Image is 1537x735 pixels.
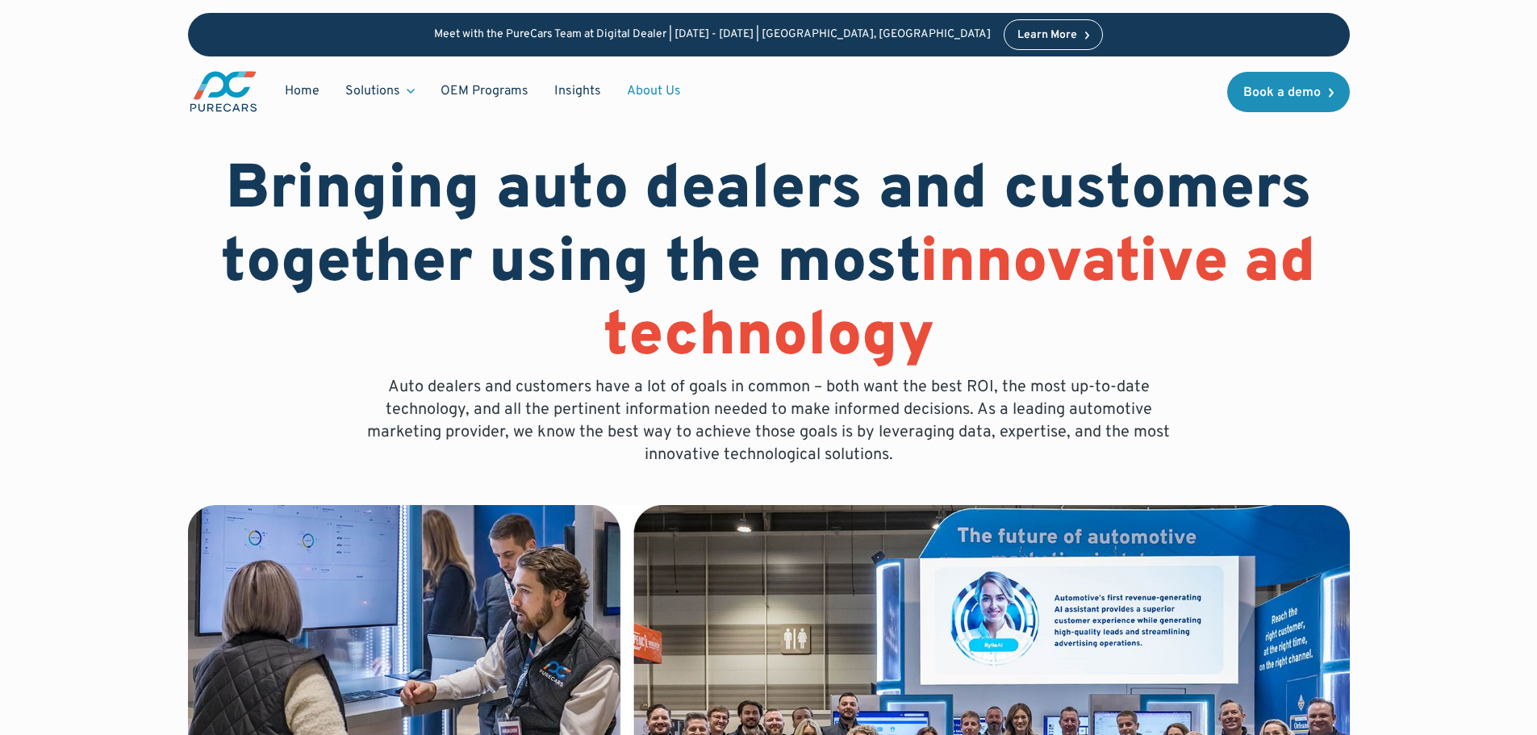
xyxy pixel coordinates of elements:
[188,155,1350,376] h1: Bringing auto dealers and customers together using the most
[356,376,1182,466] p: Auto dealers and customers have a lot of goals in common – both want the best ROI, the most up-to...
[345,82,400,100] div: Solutions
[188,69,259,114] img: purecars logo
[1017,30,1077,41] div: Learn More
[428,76,541,106] a: OEM Programs
[604,226,1317,377] span: innovative ad technology
[272,76,332,106] a: Home
[541,76,614,106] a: Insights
[1227,72,1350,112] a: Book a demo
[1004,19,1104,50] a: Learn More
[434,28,991,42] p: Meet with the PureCars Team at Digital Dealer | [DATE] - [DATE] | [GEOGRAPHIC_DATA], [GEOGRAPHIC_...
[1243,86,1321,99] div: Book a demo
[188,69,259,114] a: main
[332,76,428,106] div: Solutions
[614,76,694,106] a: About Us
